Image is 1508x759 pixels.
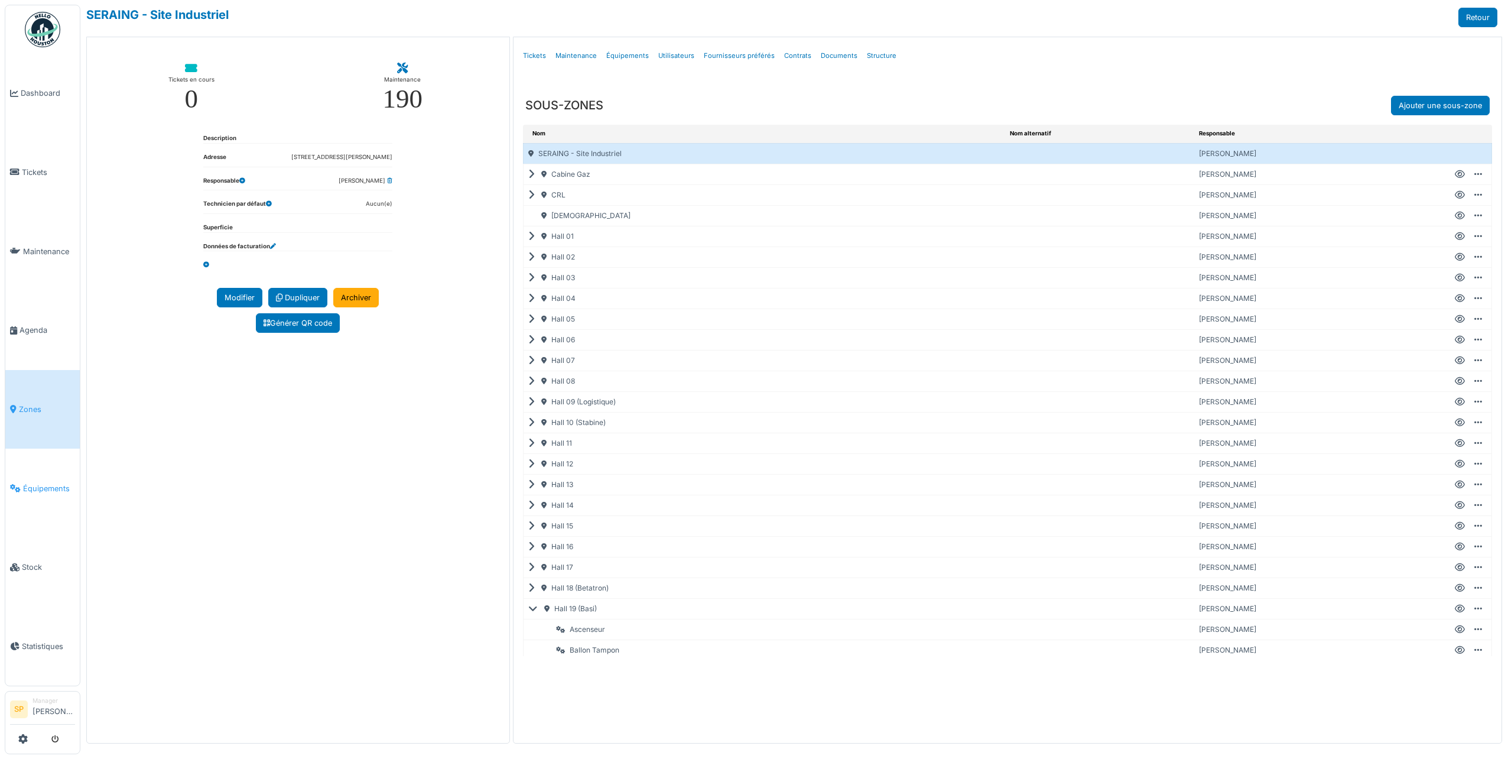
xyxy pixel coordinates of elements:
div: Voir [1455,293,1465,304]
dt: Description [203,134,236,143]
div: Manager [32,696,75,705]
p: [PERSON_NAME] [1199,521,1438,531]
div: Hall 04 [524,288,1005,309]
div: Voir [1455,376,1465,387]
p: [PERSON_NAME] [1199,479,1438,490]
p: [PERSON_NAME] [1199,397,1438,407]
div: Voir [1455,231,1465,242]
p: [PERSON_NAME] [1199,169,1438,180]
div: Hall 15 [524,516,1005,536]
div: Voir [1455,417,1465,428]
div: Voir [1455,335,1465,345]
a: Contrats [779,42,816,70]
a: Tickets en cours 0 [159,54,224,122]
a: Équipements [5,449,80,528]
p: [PERSON_NAME] [1199,293,1438,304]
span: Maintenance [23,246,75,257]
div: Hall 09 (Logistique) [524,392,1005,412]
li: SP [10,700,28,718]
a: SERAING - Site Industriel [86,8,229,22]
div: Voir [1455,459,1465,469]
div: Hall 19 (Basi) [524,599,1005,619]
span: Zones [19,404,75,415]
td: [PERSON_NAME] [1194,619,1442,640]
a: Modifier [217,288,262,307]
div: Hall 10 (Stabine) [524,413,1005,433]
div: Hall 02 [524,247,1005,267]
div: Voir [1455,210,1465,221]
div: CRL [524,185,1005,205]
div: Voir [1455,604,1465,614]
div: Hall 05 [524,309,1005,329]
div: Voir [1455,562,1465,573]
p: [PERSON_NAME] [1199,190,1438,200]
div: Voir [1455,438,1465,449]
div: Cabine Gaz [524,164,1005,184]
p: [PERSON_NAME] [1199,583,1438,593]
a: Zones [5,370,80,449]
div: Voir [1455,583,1465,593]
p: [PERSON_NAME] [1199,335,1438,345]
div: Tickets en cours [168,74,214,86]
p: [PERSON_NAME] [1199,273,1438,283]
dd: Aucun(e) [366,200,392,209]
td: [PERSON_NAME] [1194,640,1442,660]
div: Voir [1455,273,1465,283]
p: [PERSON_NAME] [1199,500,1438,511]
a: Tickets [5,133,80,212]
div: Voir [1455,645,1465,656]
th: Responsable [1194,125,1442,143]
p: [PERSON_NAME] [1199,417,1438,428]
a: Statistiques [5,607,80,686]
a: Structure [862,42,901,70]
th: Nom [523,125,1005,143]
p: [PERSON_NAME] [1199,210,1438,221]
div: Hall 16 [524,537,1005,557]
a: Maintenance [5,212,80,291]
a: Stock [5,528,80,607]
p: [PERSON_NAME] [1199,231,1438,242]
div: Hall 14 [524,495,1005,515]
dd: [PERSON_NAME] [339,177,392,186]
div: Voir [1455,624,1465,635]
a: Retour [1458,8,1497,27]
a: Fournisseurs préférés [699,42,779,70]
div: 0 [185,86,199,112]
span: Équipements [23,483,75,494]
div: Voir [1455,169,1465,180]
a: Agenda [5,291,80,370]
span: Agenda [19,325,75,336]
a: Ajouter une sous-zone [1391,96,1490,115]
div: Voir [1455,479,1465,490]
p: [PERSON_NAME] [1199,252,1438,262]
div: Voir [1455,397,1465,407]
div: Hall 03 [524,268,1005,288]
div: Voir [1455,521,1465,531]
div: Hall 18 (Betatron) [524,578,1005,598]
div: Voir [1455,355,1465,366]
a: Dupliquer [268,288,327,307]
div: SERAING - Site Industriel [524,144,1005,164]
dt: Responsable [203,177,245,190]
div: Hall 06 [524,330,1005,350]
div: Voir [1455,190,1465,200]
a: Documents [816,42,862,70]
span: Stock [22,562,75,573]
dd: [STREET_ADDRESS][PERSON_NAME] [291,153,392,162]
img: Badge_color-CXgf-gQk.svg [25,12,60,47]
div: Voir [1455,500,1465,511]
div: Hall 01 [524,226,1005,246]
div: Hall 07 [524,351,1005,371]
div: Voir [1455,252,1465,262]
div: Hall 12 [524,454,1005,474]
li: [PERSON_NAME] [32,696,75,722]
h3: SOUS-ZONES [525,98,603,112]
div: Maintenance [384,74,421,86]
p: [PERSON_NAME] [1199,438,1438,449]
div: Voir [1455,314,1465,325]
a: Dashboard [5,54,80,133]
div: Hall 08 [524,371,1005,391]
p: [PERSON_NAME] [1199,314,1438,325]
div: Hall 11 [524,433,1005,453]
p: [PERSON_NAME] [1199,604,1438,614]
